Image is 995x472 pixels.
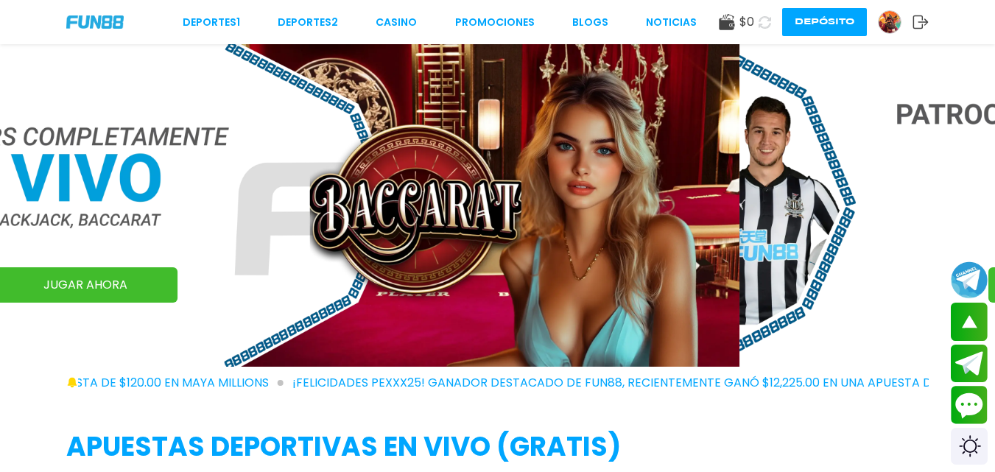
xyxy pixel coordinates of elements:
[879,11,901,33] img: Avatar
[951,261,988,299] button: Join telegram channel
[782,8,867,36] button: Depósito
[572,15,608,30] a: BLOGS
[951,303,988,341] button: scroll up
[66,15,124,28] img: Company Logo
[739,13,754,31] span: $ 0
[66,427,929,467] h2: APUESTAS DEPORTIVAS EN VIVO (gratis)
[183,15,240,30] a: Deportes1
[455,15,535,30] a: Promociones
[878,10,913,34] a: Avatar
[951,345,988,383] button: Join telegram
[376,15,417,30] a: CASINO
[951,428,988,465] div: Switch theme
[646,15,697,30] a: NOTICIAS
[278,15,338,30] a: Deportes2
[951,386,988,424] button: Contact customer service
